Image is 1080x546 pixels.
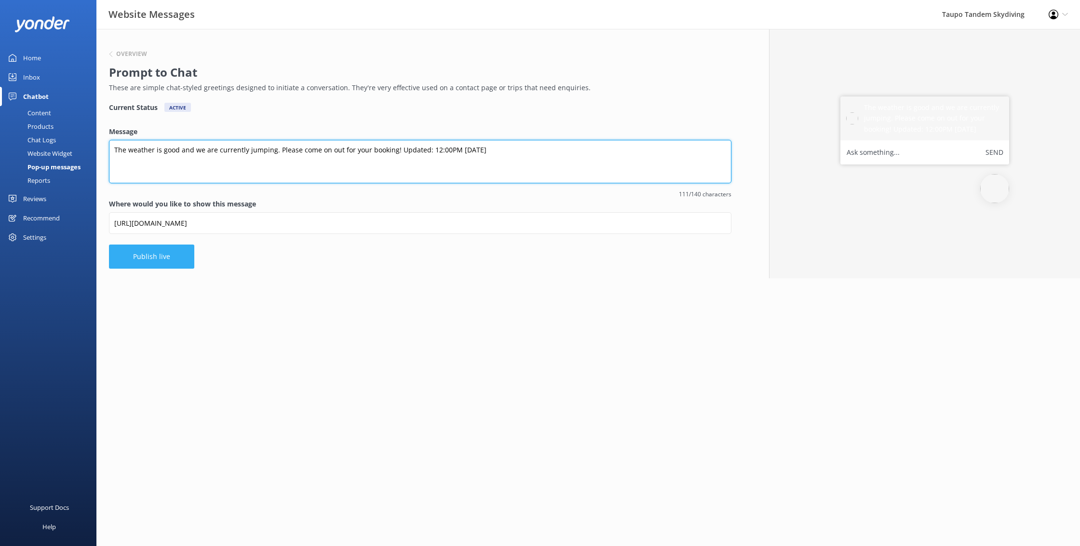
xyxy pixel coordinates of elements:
div: Website Widget [6,147,72,160]
p: These are simple chat-styled greetings designed to initiate a conversation. They're very effectiv... [109,82,727,93]
h2: Prompt to Chat [109,63,727,82]
div: Chat Logs [6,133,56,147]
textarea: The weather is good and we are currently jumping. Please come on out for your booking! Updated: 1... [109,140,731,183]
a: Website Widget [6,147,96,160]
a: Pop-up messages [6,160,96,174]
div: Help [42,517,56,536]
h3: Website Messages [108,7,195,22]
div: Settings [23,228,46,247]
a: Chat Logs [6,133,96,147]
label: Where would you like to show this message [109,199,731,209]
h5: The weather is good and we are currently jumping. Please come on out for your booking! Updated: 1... [864,102,1003,135]
span: 111/140 characters [109,190,731,199]
h6: Overview [116,51,147,57]
a: Reports [6,174,96,187]
a: Products [6,120,96,133]
div: Reports [6,174,50,187]
button: Publish live [109,245,194,269]
input: https://www.example.com/page [109,212,731,234]
div: Content [6,106,51,120]
div: Recommend [23,208,60,228]
h4: Current Status [109,103,158,112]
div: Pop-up messages [6,160,81,174]
div: Chatbot [23,87,49,106]
label: Message [109,126,731,137]
div: Active [164,103,191,112]
button: Overview [109,51,147,57]
button: Send [985,146,1003,159]
div: Support Docs [30,498,69,517]
a: Content [6,106,96,120]
div: Home [23,48,41,68]
div: Inbox [23,68,40,87]
div: Products [6,120,54,133]
div: Reviews [23,189,46,208]
label: Ask something... [847,146,900,159]
img: yonder-white-logo.png [14,16,70,32]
